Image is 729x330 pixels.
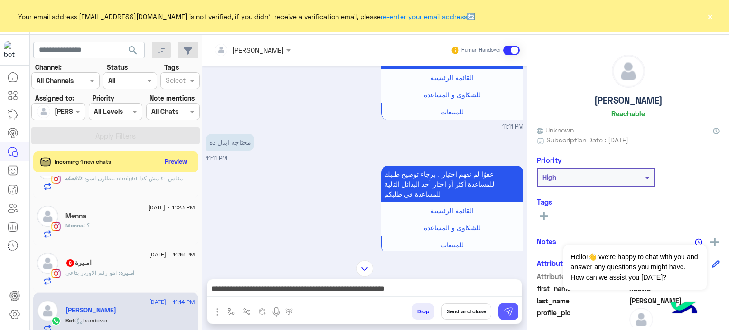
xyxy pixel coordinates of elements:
[412,303,434,320] button: Drop
[440,241,464,249] span: للمبيعات
[35,62,62,72] label: Channel:
[65,222,84,229] span: Menna
[66,259,74,267] span: 6
[611,109,645,118] h6: Reachable
[537,237,556,245] h6: Notes
[255,303,271,319] button: create order
[127,45,139,56] span: search
[441,303,491,320] button: Send and close
[65,269,120,276] span: اهو رقم الاوردر بتاعي
[285,308,293,316] img: make a call
[504,307,513,316] img: send message
[259,308,266,315] img: create order
[440,108,464,116] span: للمبيعات
[148,203,195,212] span: [DATE] - 11:23 PM
[546,135,628,145] span: Subscription Date : [DATE]
[149,250,195,259] span: [DATE] - 11:16 PM
[120,269,134,276] span: امـيرة
[461,47,501,54] small: Human Handover
[705,11,715,21] button: ×
[243,308,251,315] img: Trigger scenario
[18,11,475,21] span: Your email address [EMAIL_ADDRESS][DOMAIN_NAME] is not verified, if you didn't receive a verifica...
[164,75,186,87] div: Select
[65,175,81,182] span: 𝓈𝒽𝓪𝒽𝓓
[65,317,75,324] span: Bot
[84,222,90,229] span: ؟
[537,283,627,293] span: first_name
[37,253,58,274] img: defaultAdmin.png
[31,127,200,144] button: Apply Filters
[271,306,282,318] img: send voice note
[75,317,108,324] span: : handover
[224,303,239,319] button: select flow
[502,123,523,132] span: 11:11 PM
[212,306,223,318] img: send attachment
[356,260,373,277] img: scroll
[563,245,706,290] span: Hello!👋 We're happy to chat with you and answer any questions you might have. How can we assist y...
[51,222,61,231] img: Instagram
[65,306,116,314] h5: Radwa Youssef
[164,62,179,72] label: Tags
[51,174,61,184] img: Instagram
[537,272,627,282] span: Attribute Name
[239,303,255,319] button: Trigger scenario
[430,74,474,82] span: القائمة الرئيسية
[227,308,235,315] img: select flow
[35,93,74,103] label: Assigned to:
[381,12,467,20] a: re-enter your email address
[424,224,481,232] span: للشكاوى و المساعدة
[629,296,720,306] span: Youssef
[667,292,701,325] img: hulul-logo.png
[150,93,195,103] label: Note mentions
[65,212,86,220] h5: Menna
[107,62,128,72] label: Status
[381,166,523,202] p: 5/9/2025, 11:11 PM
[37,105,50,118] img: defaultAdmin.png
[37,206,58,227] img: defaultAdmin.png
[81,175,183,182] span: بنطلون اسود straight مقاس ٤٠ مش كدا
[710,238,719,246] img: add
[594,95,663,106] h5: [PERSON_NAME]
[51,269,61,278] img: Instagram
[537,156,561,164] h6: Priority
[537,125,574,135] span: Unknown
[537,308,627,330] span: profile_pic
[206,155,227,162] span: 11:11 PM
[612,55,645,87] img: defaultAdmin.png
[4,41,21,58] img: 919860931428189
[65,259,92,267] h5: امـيرة
[121,42,145,62] button: search
[424,91,481,99] span: للشكاوى و المساعدة
[537,259,570,267] h6: Attributes
[430,207,474,215] span: القائمة الرئيسية
[206,134,254,151] p: 5/9/2025, 11:11 PM
[537,198,720,206] h6: Tags
[537,296,627,306] span: last_name
[149,298,195,306] span: [DATE] - 11:14 PM
[161,155,191,169] button: Preview
[37,300,58,321] img: defaultAdmin.png
[93,93,114,103] label: Priority
[51,316,61,326] img: WhatsApp
[55,158,111,166] span: Incoming 1 new chats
